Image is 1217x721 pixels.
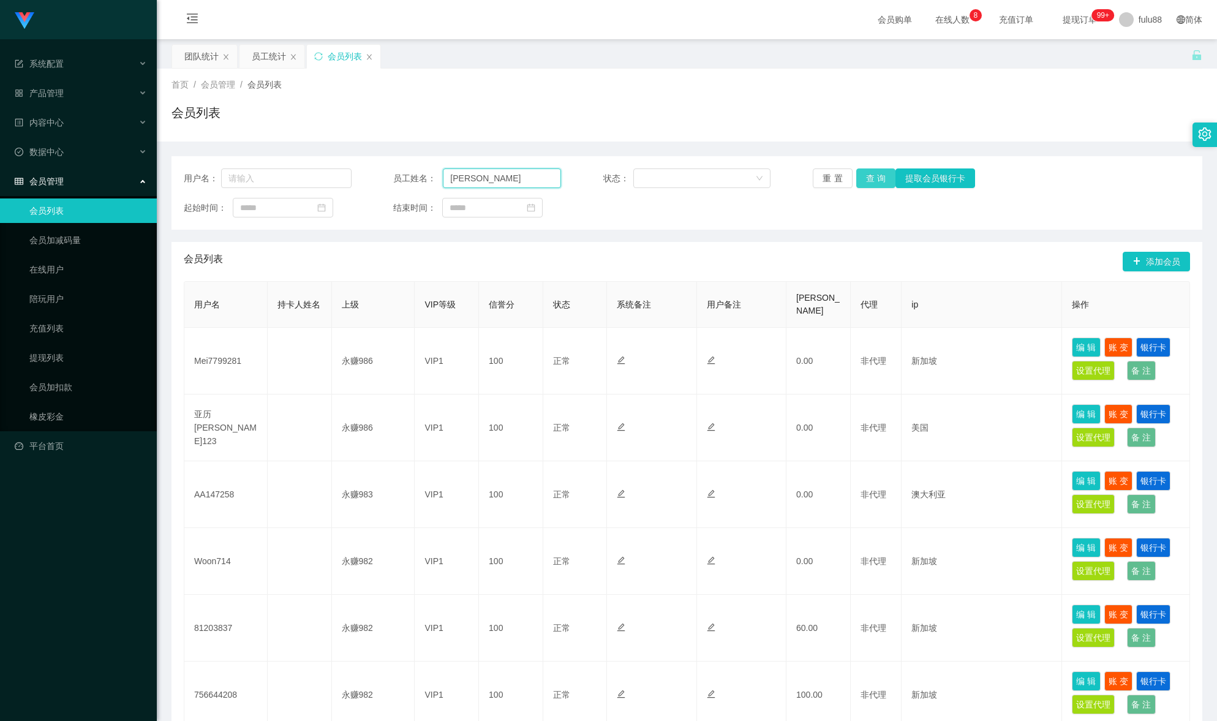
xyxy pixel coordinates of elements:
font: 正常 [553,489,570,499]
button: 设置代理 [1072,494,1115,514]
font: 美国 [911,423,929,432]
button: 银行卡 [1136,471,1170,491]
font: 99+ [1097,11,1109,20]
button: 设置代理 [1072,695,1115,714]
button: 银行卡 [1136,538,1170,557]
font: fulu88 [1139,15,1162,25]
a: 会员加减码量 [29,228,147,252]
font: 系统配置 [29,59,64,69]
button: 设置代理 [1072,561,1115,581]
font: 会员管理 [29,176,64,186]
font: 0.00 [796,556,813,566]
i: 图标： 表格 [15,59,23,68]
font: 非代理 [861,356,886,366]
button: 提取会员银行卡 [895,168,975,188]
font: 永赚986 [342,356,373,366]
i: 图标： 关闭 [366,53,373,61]
button: 查询 [856,168,896,188]
i: 图标: 全球 [1177,15,1185,24]
i: 图标：编辑 [617,423,625,431]
i: 图标：编辑 [707,356,715,364]
button: 备注 [1127,428,1156,447]
font: 用户名： [184,173,218,183]
button: 备注 [1127,695,1156,714]
i: 图标: 检查-圆圈-o [15,148,23,156]
i: 图标：编辑 [707,556,715,565]
font: 状态 [553,300,570,309]
font: 正常 [553,623,570,633]
button: 编辑 [1072,538,1101,557]
font: VIP1 [424,356,443,366]
font: 操作 [1072,300,1089,309]
font: 100 [489,623,503,633]
font: ip [911,300,918,309]
a: 充值列表 [29,316,147,341]
font: 在线人数 [935,15,970,25]
font: VIP1 [424,623,443,633]
button: 设置代理 [1072,361,1115,380]
font: 员工统计 [252,51,286,61]
font: 会员列表 [247,80,282,89]
font: 团队统计 [184,51,219,61]
font: 正常 [553,356,570,366]
font: 会员列表 [184,254,223,264]
i: 图标：编辑 [707,623,715,632]
font: 非代理 [861,423,886,432]
font: 状态： [603,173,629,183]
button: 账变 [1104,404,1133,424]
button: 账变 [1104,338,1133,357]
i: 图标：编辑 [707,690,715,698]
font: 提现订单 [1063,15,1097,25]
i: 图标：编辑 [617,690,625,698]
font: 100 [489,489,503,499]
a: 在线用户 [29,257,147,282]
font: 新加坡 [911,356,937,366]
font: 8 [974,11,978,20]
font: 会员列表 [171,106,220,119]
button: 备注 [1127,628,1156,647]
button: 设置代理 [1072,628,1115,647]
font: 起始时间： [184,203,227,213]
button: 编辑 [1072,671,1101,691]
font: 0.00 [796,489,813,499]
font: VIP1 [424,690,443,700]
font: Mei7799281 [194,356,241,366]
a: 会员加扣款 [29,375,147,399]
button: 编辑 [1072,404,1101,424]
font: 新加坡 [911,556,937,566]
button: 备注 [1127,494,1156,514]
button: 账变 [1104,471,1133,491]
button: 银行卡 [1136,671,1170,691]
input: 请输入 [443,168,561,188]
i: 图标: 菜单折叠 [171,1,213,40]
button: 银行卡 [1136,404,1170,424]
i: 图标： 解锁 [1191,50,1202,61]
font: 非代理 [861,623,886,633]
button: 银行卡 [1136,338,1170,357]
a: 会员列表 [29,198,147,223]
font: 结束时间： [393,203,436,213]
font: 正常 [553,690,570,700]
i: 图标：设置 [1198,127,1211,141]
i: 图标: appstore-o [15,89,23,97]
font: 永赚982 [342,690,373,700]
font: 正常 [553,423,570,432]
font: 新加坡 [911,690,937,700]
i: 图标：个人资料 [15,118,23,127]
i: 图标：日历 [527,203,535,212]
input: 请输入 [221,168,352,188]
font: 0.00 [796,356,813,366]
font: 持卡人姓名 [277,300,320,309]
i: 图标：编辑 [707,423,715,431]
button: 备注 [1127,561,1156,581]
i: 图标： 表格 [15,177,23,186]
font: 100.00 [796,690,823,700]
font: VIP等级 [424,300,456,309]
font: 信誉分 [489,300,514,309]
button: 银行卡 [1136,605,1170,624]
button: 设置代理 [1072,428,1115,447]
font: 会员列表 [328,51,362,61]
font: 澳大利亚 [911,489,946,499]
font: 正常 [553,556,570,566]
font: 756644208 [194,690,237,700]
